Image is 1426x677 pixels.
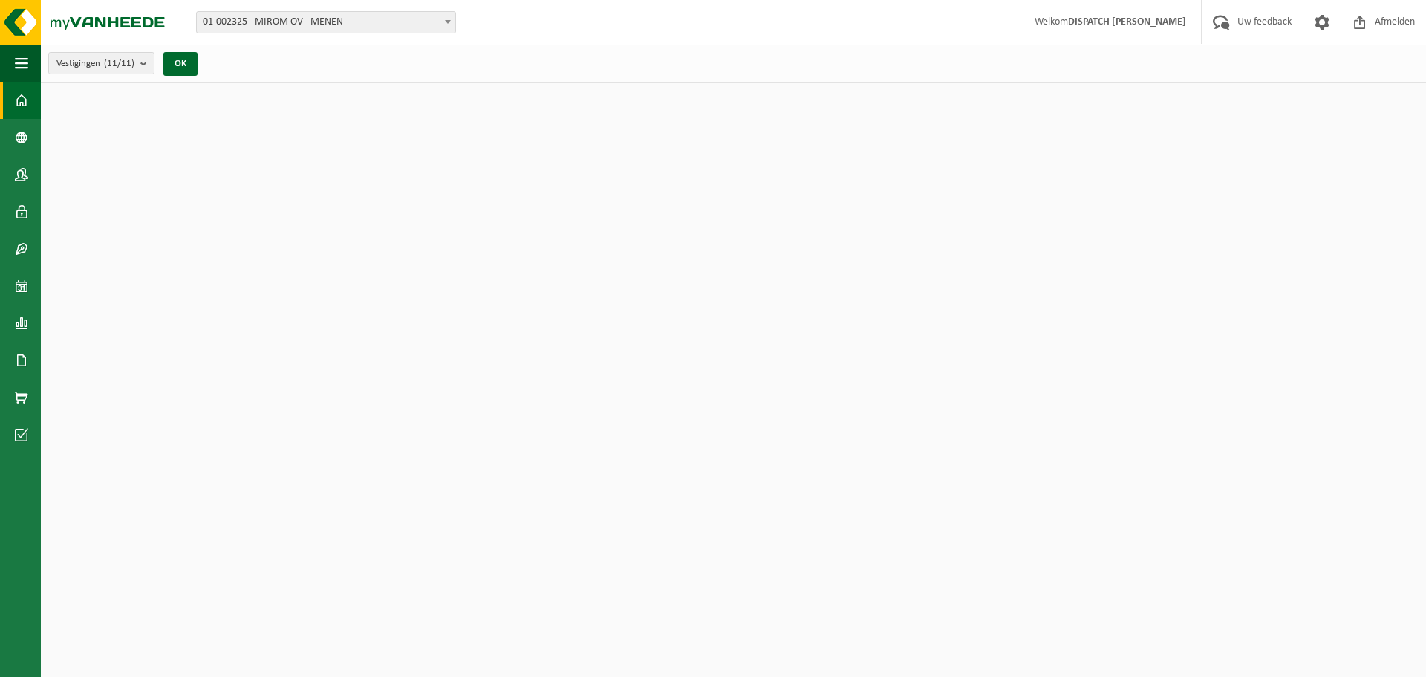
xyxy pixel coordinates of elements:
button: Vestigingen(11/11) [48,52,154,74]
span: 01-002325 - MIROM OV - MENEN [196,11,456,33]
strong: DISPATCH [PERSON_NAME] [1068,16,1186,27]
span: 01-002325 - MIROM OV - MENEN [197,12,455,33]
span: Vestigingen [56,53,134,75]
count: (11/11) [104,59,134,68]
button: OK [163,52,198,76]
